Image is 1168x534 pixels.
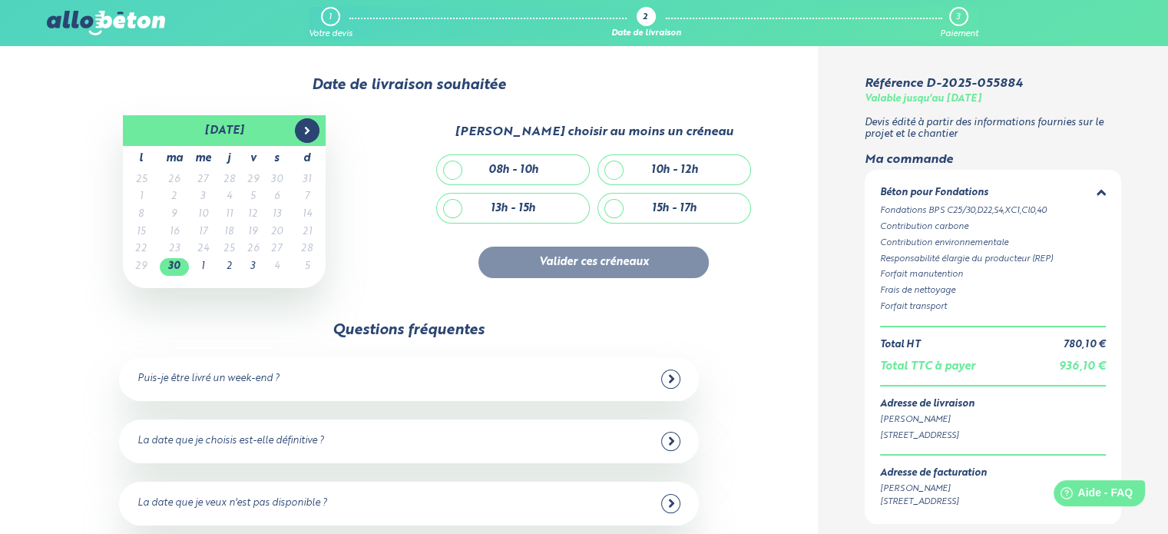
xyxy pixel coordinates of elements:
[265,206,289,224] td: 13
[865,153,1122,167] div: Ma commande
[137,498,327,509] div: La date que je veux n'est pas disponible ?
[265,188,289,206] td: 6
[880,300,1107,313] div: Forfait transport
[880,430,1107,443] div: [STREET_ADDRESS]
[880,221,1107,234] div: Contribution carbone
[160,224,189,241] td: 16
[651,164,698,177] div: 10h - 12h
[217,171,241,189] td: 28
[880,253,1107,266] div: Responsabilité élargie du producteur (REP)
[880,468,987,479] div: Adresse de facturation
[309,29,352,39] div: Votre devis
[160,115,289,146] th: [DATE]
[47,77,771,94] div: Date de livraison souhaitée
[329,12,332,22] div: 1
[265,224,289,241] td: 20
[137,373,280,385] div: Puis-je être livré un week-end ?
[865,77,1023,91] div: Référence D-2025-055884
[265,146,289,171] th: s
[123,188,160,206] td: 1
[643,13,647,23] div: 2
[880,204,1107,217] div: Fondations BPS C25/30,D22,S4,XC1,Cl0,40
[189,258,217,276] td: 1
[241,224,265,241] td: 19
[289,258,326,276] td: 5
[189,171,217,189] td: 27
[880,496,987,509] div: [STREET_ADDRESS]
[488,164,538,177] div: 08h - 10h
[880,483,987,496] div: [PERSON_NAME]
[123,258,160,276] td: 29
[241,146,265,171] th: v
[880,185,1107,204] summary: Béton pour Fondations
[265,240,289,258] td: 27
[289,146,326,171] th: d
[160,206,189,224] td: 9
[309,7,352,39] a: 1 Votre devis
[455,125,733,139] div: [PERSON_NAME] choisir au moins un créneau
[939,29,978,39] div: Paiement
[217,224,241,241] td: 18
[880,413,1107,426] div: [PERSON_NAME]
[217,206,241,224] td: 11
[611,29,681,39] div: Date de livraison
[241,206,265,224] td: 12
[123,171,160,189] td: 25
[265,171,289,189] td: 30
[491,202,535,215] div: 13h - 15h
[1031,474,1151,517] iframe: Help widget launcher
[123,206,160,224] td: 8
[47,11,165,35] img: allobéton
[189,146,217,171] th: me
[160,240,189,258] td: 23
[289,206,326,224] td: 14
[289,240,326,258] td: 28
[241,240,265,258] td: 26
[880,268,1107,281] div: Forfait manutention
[241,258,265,276] td: 3
[611,7,681,39] a: 2 Date de livraison
[217,240,241,258] td: 25
[217,188,241,206] td: 4
[123,146,160,171] th: l
[880,340,920,351] div: Total HT
[865,94,981,105] div: Valable jusqu'au [DATE]
[880,237,1107,250] div: Contribution environnementale
[880,360,975,373] div: Total TTC à payer
[652,202,696,215] div: 15h - 17h
[1059,361,1106,372] span: 936,10 €
[137,436,324,447] div: La date que je choisis est-elle définitive ?
[880,187,988,199] div: Béton pour Fondations
[265,258,289,276] td: 4
[217,146,241,171] th: j
[189,188,217,206] td: 3
[478,247,709,278] button: Valider ces créneaux
[189,206,217,224] td: 10
[880,399,1107,410] div: Adresse de livraison
[956,12,960,22] div: 3
[333,322,485,339] div: Questions fréquentes
[289,224,326,241] td: 21
[880,284,1107,297] div: Frais de nettoyage
[189,224,217,241] td: 17
[939,7,978,39] a: 3 Paiement
[865,118,1122,140] p: Devis édité à partir des informations fournies sur le projet et le chantier
[123,240,160,258] td: 22
[160,258,189,276] td: 30
[289,171,326,189] td: 31
[241,188,265,206] td: 5
[160,188,189,206] td: 2
[1064,340,1106,351] div: 780,10 €
[160,146,189,171] th: ma
[289,188,326,206] td: 7
[217,258,241,276] td: 2
[160,171,189,189] td: 26
[241,171,265,189] td: 29
[123,224,160,241] td: 15
[189,240,217,258] td: 24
